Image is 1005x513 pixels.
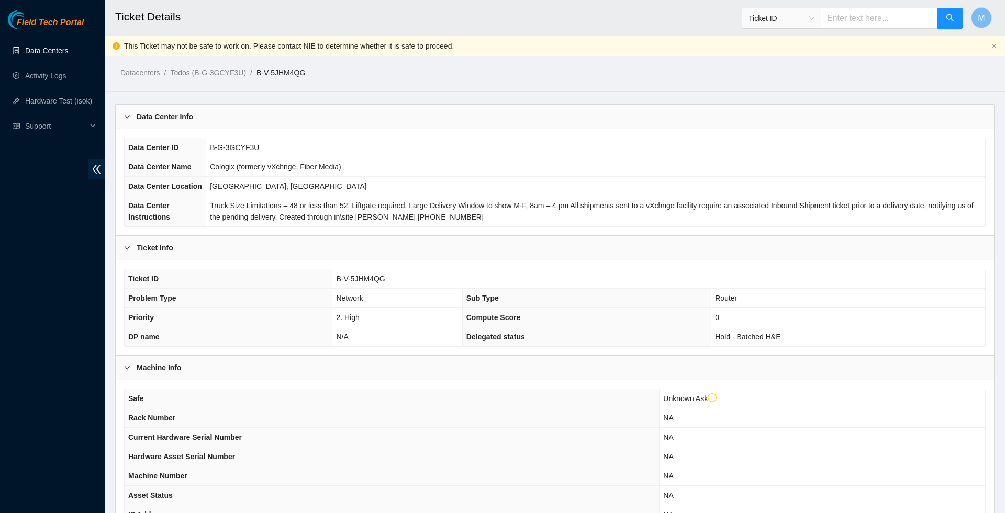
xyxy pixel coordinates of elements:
[256,69,305,77] a: B-V-5JHM4QG
[715,333,780,341] span: Hold - Batched H&E
[137,111,193,122] b: Data Center Info
[991,43,997,49] span: close
[663,414,673,422] span: NA
[336,275,385,283] span: B-V-5JHM4QG
[120,69,160,77] a: Datacenters
[663,452,673,461] span: NA
[663,394,717,403] span: Unknown Ask
[128,452,235,461] span: Hardware Asset Serial Number
[128,182,202,190] span: Data Center Location
[124,113,130,120] span: right
[128,333,160,341] span: DP name
[210,143,259,152] span: B-G-3GCYF3U
[210,163,341,171] span: Cologix (formerly vXchnge, Fiber Media)
[25,72,66,80] a: Activity Logs
[128,472,187,480] span: Machine Number
[663,491,673,499] span: NA
[13,122,20,130] span: read
[466,294,499,302] span: Sub Type
[937,8,963,29] button: search
[128,433,242,441] span: Current Hardware Serial Number
[466,313,520,322] span: Compute Score
[971,7,992,28] button: M
[25,47,68,55] a: Data Centers
[128,313,154,322] span: Priority
[991,43,997,50] button: close
[88,159,105,179] span: double-left
[128,394,144,403] span: Safe
[128,294,176,302] span: Problem Type
[466,333,525,341] span: Delegated status
[128,275,159,283] span: Ticket ID
[137,362,182,373] b: Machine Info
[128,201,170,221] span: Data Center Instructions
[116,356,994,380] div: Machine Info
[946,14,954,24] span: search
[25,116,87,136] span: Support
[250,69,252,77] span: /
[715,313,719,322] span: 0
[715,294,737,302] span: Router
[128,491,173,499] span: Asset Status
[336,294,363,302] span: Network
[128,143,178,152] span: Data Center ID
[164,69,166,77] span: /
[124,245,130,251] span: right
[116,236,994,260] div: Ticket Info
[137,242,173,254] b: Ticket Info
[8,19,84,32] a: Akamai TechnologiesField Tech Portal
[116,105,994,129] div: Data Center Info
[128,163,192,171] span: Data Center Name
[663,472,673,480] span: NA
[978,12,985,25] span: M
[210,201,974,221] span: Truck Size Limitations – 48 or less than 52. Liftgate required. Large Delivery Window to show M-F...
[821,8,938,29] input: Enter text here...
[336,313,359,322] span: 2. High
[663,433,673,441] span: NA
[170,69,246,77] a: Todos (B-G-3GCYF3U)
[8,10,53,29] img: Akamai Technologies
[17,18,84,28] span: Field Tech Portal
[708,393,717,403] span: exclamation-circle
[25,97,92,105] a: Hardware Test (isok)
[336,333,348,341] span: N/A
[210,182,366,190] span: [GEOGRAPHIC_DATA], [GEOGRAPHIC_DATA]
[124,364,130,371] span: right
[749,10,814,26] span: Ticket ID
[128,414,175,422] span: Rack Number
